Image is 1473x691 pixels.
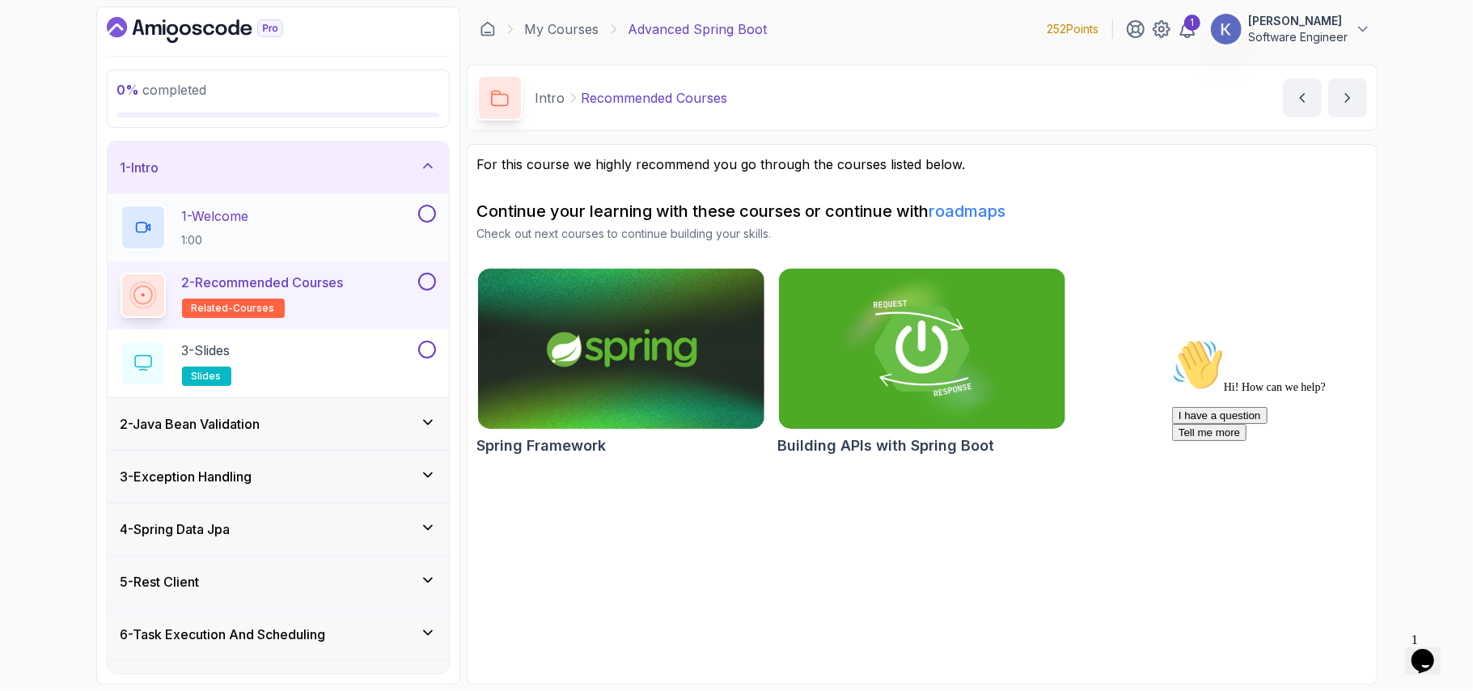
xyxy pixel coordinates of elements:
h3: 2 - Java Bean Validation [121,414,260,434]
h3: 3 - Exception Handling [121,467,252,486]
a: roadmaps [929,201,1006,221]
img: Spring Framework card [478,269,764,429]
span: Hi! How can we help? [6,49,160,61]
span: slides [192,370,222,383]
img: :wave: [6,6,58,58]
button: 3-Slidesslides [121,341,436,386]
p: For this course we highly recommend you go through the courses listed below. [477,155,1367,174]
button: previous content [1283,78,1322,117]
a: Dashboard [480,21,496,37]
button: 1-Intro [108,142,449,193]
button: 4-Spring Data Jpa [108,503,449,555]
h2: Continue your learning with these courses or continue with [477,200,1367,223]
p: 252 Points [1048,21,1099,37]
img: user profile image [1211,14,1242,45]
a: 1 [1178,19,1197,39]
p: 2 - Recommended Courses [182,273,344,292]
h3: 4 - Spring Data Jpa [121,519,231,539]
div: 1 [1184,15,1200,31]
span: completed [117,82,207,98]
button: I have a question [6,74,102,91]
p: Intro [535,88,565,108]
p: 1 - Welcome [182,206,249,226]
div: 👋Hi! How can we help?I have a questionTell me more [6,6,298,108]
a: Building APIs with Spring Boot cardBuilding APIs with Spring Boot [778,268,1066,457]
span: 0 % [117,82,140,98]
a: My Courses [525,19,599,39]
p: Advanced Spring Boot [629,19,768,39]
button: 2-Recommended Coursesrelated-courses [121,273,436,318]
button: 6-Task Execution And Scheduling [108,608,449,660]
p: [PERSON_NAME] [1249,13,1348,29]
h2: Building APIs with Spring Boot [778,435,995,457]
button: 2-Java Bean Validation [108,398,449,450]
h2: Spring Framework [477,435,607,457]
p: 3 - Slides [182,341,231,360]
a: Dashboard [107,17,320,43]
h3: 1 - Intro [121,158,159,177]
p: Software Engineer [1249,29,1348,45]
h3: 5 - Rest Client [121,572,200,591]
p: 1:00 [182,232,249,248]
button: 3-Exception Handling [108,451,449,502]
a: Spring Framework cardSpring Framework [477,268,765,457]
button: next content [1328,78,1367,117]
iframe: chat widget [1405,626,1457,675]
button: 1-Welcome1:00 [121,205,436,250]
img: Building APIs with Spring Boot card [779,269,1065,429]
p: Check out next courses to continue building your skills. [477,226,1367,242]
button: 5-Rest Client [108,556,449,608]
button: user profile image[PERSON_NAME]Software Engineer [1210,13,1371,45]
button: Tell me more [6,91,81,108]
iframe: chat widget [1166,333,1457,618]
p: Recommended Courses [582,88,728,108]
h3: 6 - Task Execution And Scheduling [121,625,326,644]
span: related-courses [192,302,275,315]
